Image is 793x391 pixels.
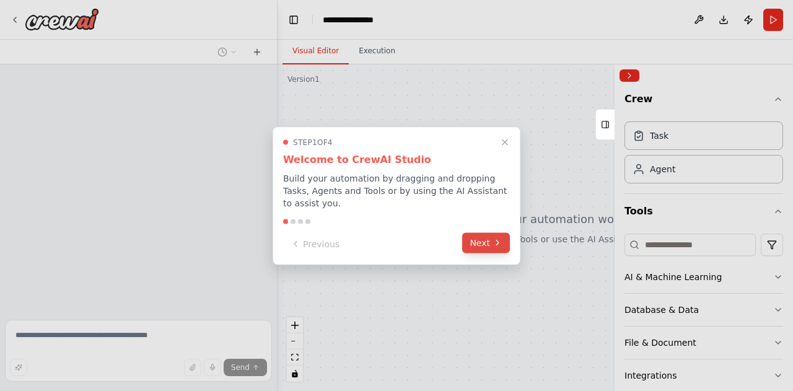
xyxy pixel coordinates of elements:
[283,172,510,209] p: Build your automation by dragging and dropping Tasks, Agents and Tools or by using the AI Assista...
[285,11,302,29] button: Hide left sidebar
[497,134,512,149] button: Close walkthrough
[283,152,510,167] h3: Welcome to CrewAI Studio
[462,232,510,253] button: Next
[283,234,347,254] button: Previous
[293,137,333,147] span: Step 1 of 4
